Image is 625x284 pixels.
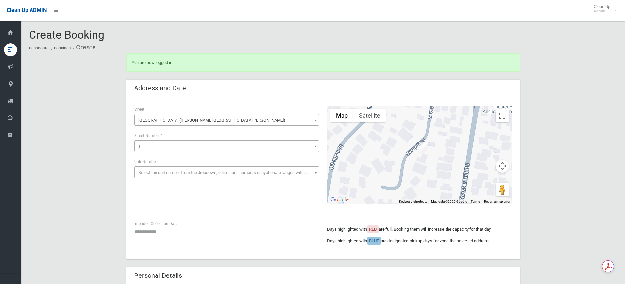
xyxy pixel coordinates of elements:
[329,196,350,204] a: Open this area in Google Maps (opens a new window)
[353,109,386,122] button: Show satellite imagery
[72,41,96,53] li: Create
[329,196,350,204] img: Google
[136,116,318,125] span: Savoy Crescent (CHESTER HILL 2162)
[471,200,480,203] a: Terms (opens in new tab)
[134,140,319,152] span: 1
[496,109,509,122] button: Toggle fullscreen view
[136,142,318,151] span: 1
[484,200,510,203] a: Report a map error
[399,199,427,204] button: Keyboard shortcuts
[419,142,427,153] div: 1 Savoy Crescent, CHESTER HILL NSW 2162
[591,4,617,14] span: Clean Up
[134,114,319,126] span: Savoy Crescent (CHESTER HILL 2162)
[29,28,104,41] span: Create Booking
[369,238,379,243] span: BLUE
[126,53,520,72] div: You are now logged in.
[138,144,141,149] span: 1
[327,237,512,245] p: Days highlighted with are designated pickup days for zone the selected address.
[29,46,49,50] a: Dashboard
[327,225,512,233] p: Days highlighted with are full. Booking them will increase the capacity for that day.
[7,7,47,13] span: Clean Up ADMIN
[54,46,71,50] a: Bookings
[431,200,467,203] span: Map data ©2025 Google
[369,227,377,232] span: RED
[138,170,322,175] span: Select the unit number from the dropdown, delimit unit numbers or hyphenate ranges with a comma
[496,183,509,196] button: Drag Pegman onto the map to open Street View
[594,9,610,14] small: Admin
[126,82,194,95] header: Address and Date
[496,160,509,173] button: Map camera controls
[126,269,190,282] header: Personal Details
[330,109,353,122] button: Show street map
